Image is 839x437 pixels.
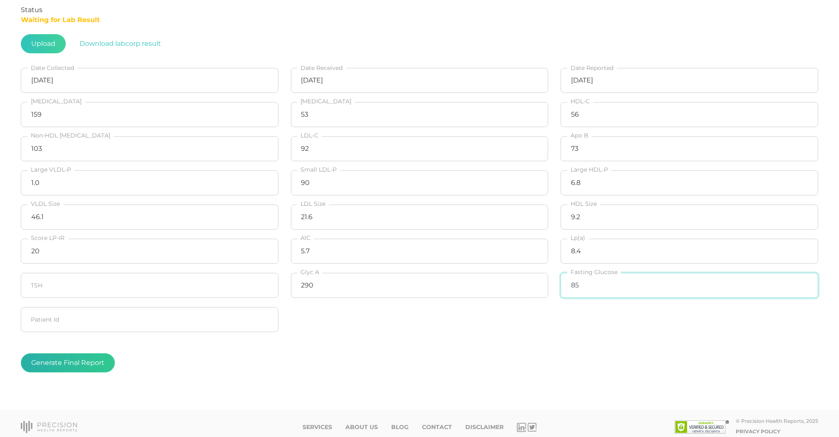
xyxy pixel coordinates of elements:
[21,136,278,161] input: Non-HDL Cholesterol
[561,205,818,230] input: HDL Size
[69,34,171,53] button: Download labcorp result
[561,136,818,161] input: Apo B
[21,102,278,127] input: Cholesterol
[291,102,549,127] input: Triglycerides
[21,205,278,230] input: VLDL Size
[561,170,818,195] input: HDL-P
[291,273,549,298] input: Glyc A
[291,68,549,93] input: Select date
[21,353,115,372] button: Generate Final Report
[465,424,504,431] a: Disclaimer
[21,5,818,15] div: Status
[422,424,452,431] a: Contact
[561,102,818,127] input: HDL-C
[736,428,780,435] a: Privacy Policy
[675,420,729,434] img: SSL site seal - click to verify
[21,239,278,264] input: Score LP-IR
[21,34,66,53] span: Upload
[736,418,818,424] div: © Precision Health Reports, 2025
[21,273,278,298] input: TSH
[291,205,549,230] input: LDL Size
[21,307,278,332] input: Patient Id
[291,239,549,264] input: A1C
[291,170,549,195] input: Small LDL-P
[21,68,278,93] input: Select date
[21,170,278,195] input: Large VLDL-P
[561,68,818,93] input: Select date
[561,239,818,264] input: Lp(a)
[21,16,100,24] span: Waiting for Lab Result
[561,273,818,298] input: Fasting Glucose
[303,424,332,431] a: Services
[291,136,549,161] input: LDL-C
[345,424,378,431] a: About Us
[391,424,409,431] a: Blog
